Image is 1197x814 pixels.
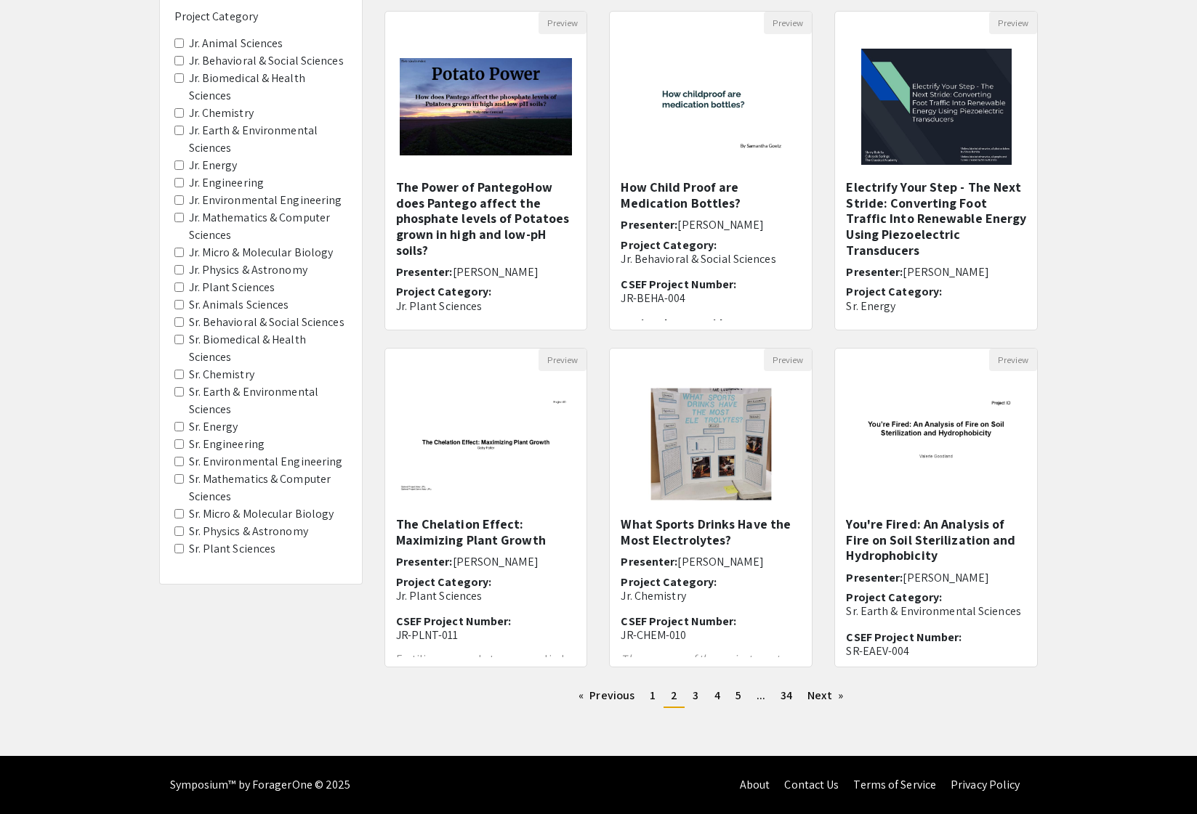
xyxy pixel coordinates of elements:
[621,218,801,232] h6: Presenter:
[846,284,942,299] span: Project Category:
[903,570,988,585] span: [PERSON_NAME]
[764,349,812,371] button: Preview
[571,685,642,707] a: Previous page
[385,380,587,507] img: <p>The Chelation Effect: Maximizing Plant Growth</p>
[189,105,254,122] label: Jr. Chemistry
[189,261,307,279] label: Jr. Physics & Astronomy
[189,523,308,540] label: Sr. Physics & Astronomy
[396,265,576,279] h6: Presenter:
[189,279,275,296] label: Jr. Plant Sciences
[609,11,813,330] div: Open Presentation <p><span style="color: rgb(0, 0, 0);">How Child Proof are Medication Bottles?</...
[757,688,765,703] span: ...
[174,9,347,23] h6: Project Category
[903,264,988,280] span: [PERSON_NAME]
[189,471,347,505] label: Sr. Mathematics & Computer Sciences
[740,777,770,792] a: About
[621,555,801,569] h6: Presenter:
[609,348,813,667] div: Open Presentation <p>What Sports Drinks Have the Most Electrolytes? </p>
[170,756,351,814] div: Symposium™ by ForagerOne © 2025
[764,12,812,34] button: Preview
[396,555,576,569] h6: Presenter:
[621,589,801,603] p: Jr. Chemistry
[677,554,763,569] span: [PERSON_NAME]
[189,314,344,331] label: Sr. Behavioral & Social Sciences
[396,284,492,299] span: Project Category:
[189,436,265,453] label: Sr. Engineering
[11,749,62,803] iframe: Chat
[621,574,717,590] span: Project Category:
[677,217,763,232] span: [PERSON_NAME]
[634,371,789,516] img: <p>What Sports Drinks Have the Most Electrolytes? </p>
[189,331,347,366] label: Sr. Biomedical & Health Sciences
[384,348,588,667] div: Open Presentation <p>The Chelation Effect: Maximizing Plant Growth</p>
[846,299,1026,313] p: Sr. Energy
[800,685,850,707] a: Next page
[189,192,342,209] label: Jr. Environmental Engineering
[621,252,801,266] p: Jr. Behavioral & Social Sciences
[189,70,347,105] label: Jr. Biomedical & Health Sciences
[714,688,720,703] span: 4
[396,614,512,629] span: CSEF Project Number:
[621,614,736,629] span: CSEF Project Number:
[846,516,1026,563] h5: You're Fired: An Analysis of Fire on Soil Sterilization and Hydrophobicity
[396,654,576,700] p: Fertilizers are substances applied to plants, through the soil or the leaves, used to supply diff...
[621,179,801,211] h5: How Child Proof are Medication Bottles?
[735,688,741,703] span: 5
[396,299,576,313] p: Jr. Plant Sciences
[989,349,1037,371] button: Preview
[189,122,347,157] label: Jr. Earth & Environmental Sciences
[396,179,576,258] h5: The Power of PantegoHow does Pantego affect the phosphate levels of Potatoes grown in high and lo...
[951,777,1020,792] a: Privacy Policy
[846,630,962,645] span: CSEF Project Number:
[189,505,334,523] label: Sr. Micro & Molecular Biology
[189,174,265,192] label: Jr. Engineering
[189,209,347,244] label: Jr. Mathematics & Computer Sciences
[621,237,717,253] span: Project Category:
[846,265,1026,279] h6: Presenter:
[189,453,343,471] label: Sr. Environmental Engineering
[621,651,785,678] em: The purpose of the project was to det...
[621,277,736,292] span: CSEF Project Number:
[189,296,289,314] label: Sr. Animals Sciences
[610,44,812,170] img: <p><span style="color: rgb(0, 0, 0);">How Child Proof are Medication Bottles?</span></p>
[396,516,576,548] h5: The Chelation Effect: Maximizing Plant Growth
[385,44,587,170] img: <p>The Power of Pantego</p><p><br></p><p>How does Pantego affect the phosphate levels of Potatoes...
[846,179,1026,258] h5: Electrify Your Step - The Next Stride: Converting Foot Traffic Into Renewable Energy Using Piezoe...
[539,12,587,34] button: Preview
[189,52,344,70] label: Jr. Behavioral & Social Sciences
[189,157,238,174] label: Jr. Energy
[650,688,656,703] span: 1
[189,418,238,436] label: Sr. Energy
[847,34,1026,179] img: <p>Electrify Your Step - The Next Stride: Converting Foot Traffic Into Renewable Energy Using Pie...
[621,628,801,642] p: JR-CHEM-010
[846,644,1026,658] p: SR-EAEV-004
[539,349,587,371] button: Preview
[453,554,539,569] span: [PERSON_NAME]
[846,590,942,605] span: Project Category:
[396,589,576,603] p: Jr. Plant Sciences
[396,574,492,590] span: Project Category:
[846,604,1026,618] p: Sr. Earth & Environmental Sciences
[989,12,1037,34] button: Preview
[396,628,576,642] p: JR-PLNT-011
[853,777,936,792] a: Terms of Service
[189,540,276,558] label: Sr. Plant Sciences
[671,688,677,703] span: 2
[621,316,739,331] span: Optional: Demo Video:
[693,688,698,703] span: 3
[189,366,254,383] label: Sr. Chemistry
[453,264,539,280] span: [PERSON_NAME]
[189,383,347,418] label: Sr. Earth & Environmental Sciences
[846,571,1026,585] h6: Presenter:
[384,685,1039,708] ul: Pagination
[781,688,792,703] span: 34
[621,291,801,305] p: JR-BEHA-004
[834,11,1038,330] div: Open Presentation <p>Electrify Your Step - The Next Stride: Converting Foot Traffic Into Renewabl...
[784,777,839,792] a: Contact Us
[189,244,334,261] label: Jr. Micro & Molecular Biology
[834,348,1038,667] div: Open Presentation <p>You're Fired: An Analysis of Fire on&nbsp;Soil Sterilization and Hydrophobic...
[835,380,1037,507] img: <p>You're Fired: An Analysis of Fire on&nbsp;Soil Sterilization and Hydrophobicity</p><p><br></p>
[384,11,588,330] div: Open Presentation <p>The Power of Pantego</p><p><br></p><p>How does Pantego affect the phosphate ...
[189,35,283,52] label: Jr. Animal Sciences
[621,516,801,548] h5: What Sports Drinks Have the Most Electrolytes?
